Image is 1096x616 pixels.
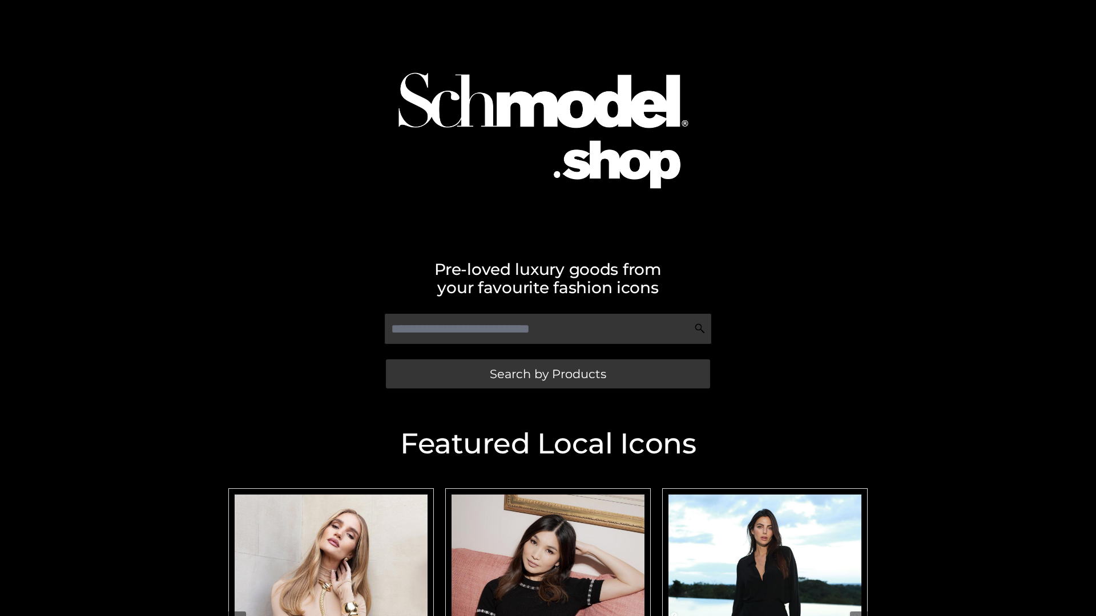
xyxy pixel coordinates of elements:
h2: Pre-loved luxury goods from your favourite fashion icons [223,260,873,297]
span: Search by Products [490,368,606,380]
h2: Featured Local Icons​ [223,429,873,458]
a: Search by Products [386,359,710,388]
img: Search Icon [694,323,706,334]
